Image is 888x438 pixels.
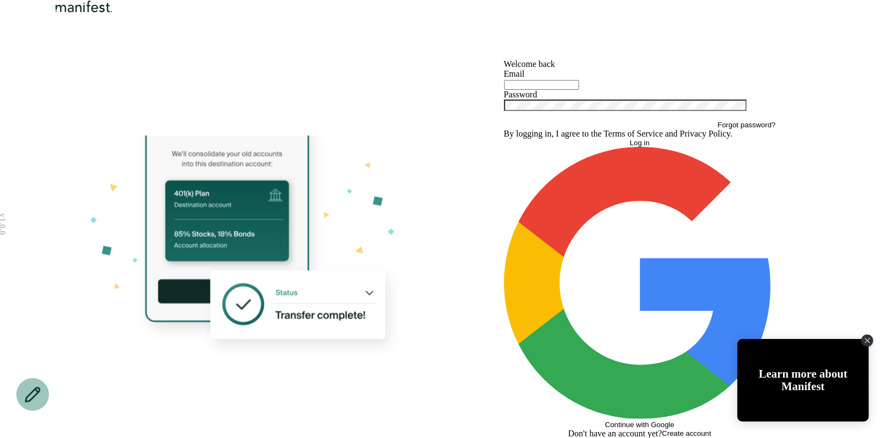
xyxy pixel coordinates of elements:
span: Log in [630,139,649,147]
button: Forgot password? [718,121,776,129]
div: Learn more about Manifest [737,368,869,393]
button: Create account [662,429,711,437]
p: By logging in, I agree to the and . [504,129,776,139]
div: Tolstoy bubble widget [737,339,869,422]
a: Terms of Service [604,129,663,138]
div: Open Tolstoy widget [737,339,869,422]
a: Privacy Policy [680,129,730,138]
div: Close Tolstoy widget [861,335,873,347]
h1: Welcome back [504,59,776,69]
label: Email [504,69,525,78]
span: Continue with Google [605,421,674,429]
button: Continue with Google [504,147,776,429]
button: Log in [504,139,776,147]
div: Open Tolstoy [737,339,869,422]
label: Password [504,90,537,99]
